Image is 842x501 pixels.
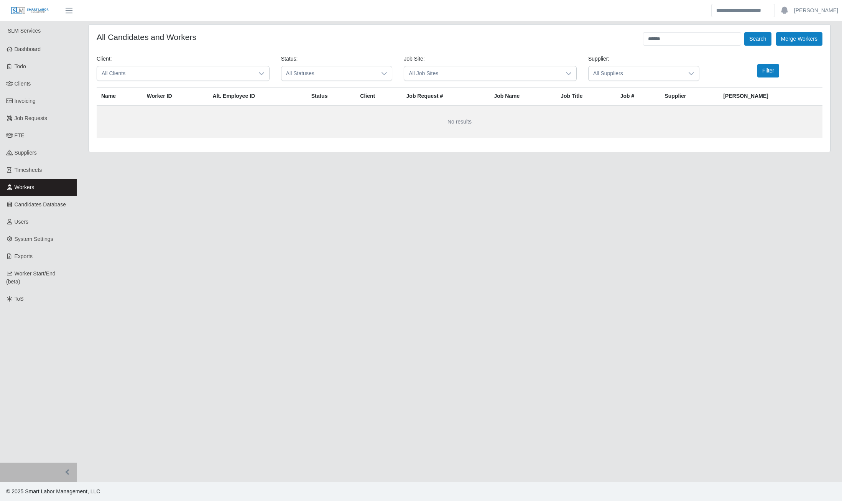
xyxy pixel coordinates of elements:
span: Users [15,219,29,225]
span: All Clients [97,66,254,81]
label: Client: [97,55,112,63]
th: Status [307,87,356,105]
th: Worker ID [142,87,208,105]
span: Suppliers [15,150,37,156]
span: System Settings [15,236,53,242]
span: All Job Sites [404,66,561,81]
span: Timesheets [15,167,42,173]
th: [PERSON_NAME] [719,87,822,105]
span: All Suppliers [589,66,684,81]
th: Job Request # [402,87,490,105]
td: No results [97,105,822,138]
th: Job Title [556,87,615,105]
label: Status: [281,55,298,63]
a: [PERSON_NAME] [794,7,838,15]
button: Search [744,32,771,46]
input: Search [711,4,775,17]
h4: All Candidates and Workers [97,32,196,42]
span: Clients [15,81,31,87]
th: Name [97,87,142,105]
span: ToS [15,296,24,302]
img: SLM Logo [11,7,49,15]
span: Job Requests [15,115,48,121]
span: Todo [15,63,26,69]
span: Dashboard [15,46,41,52]
button: Merge Workers [776,32,822,46]
span: Exports [15,253,33,259]
span: All Statuses [281,66,377,81]
span: FTE [15,132,25,138]
span: Candidates Database [15,201,66,208]
span: Worker Start/End (beta) [6,270,56,285]
span: Invoicing [15,98,36,104]
th: Job # [616,87,660,105]
th: Client [355,87,401,105]
th: Job Name [489,87,556,105]
label: Job Site: [404,55,424,63]
th: Supplier [660,87,719,105]
button: Filter [757,64,779,77]
th: Alt. Employee ID [208,87,307,105]
span: SLM Services [8,28,41,34]
label: Supplier: [588,55,609,63]
span: Workers [15,184,35,190]
span: © 2025 Smart Labor Management, LLC [6,488,100,494]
